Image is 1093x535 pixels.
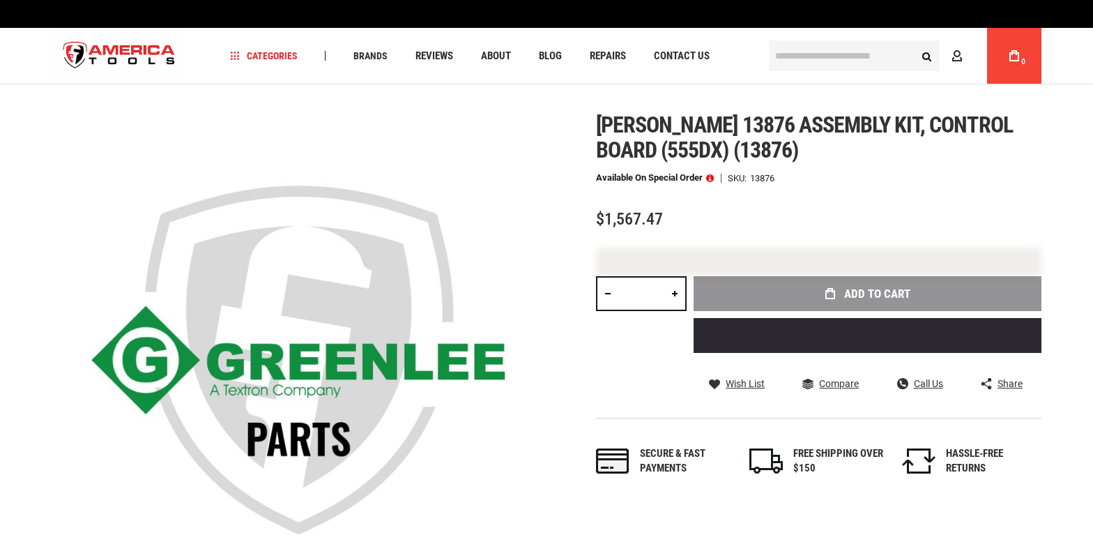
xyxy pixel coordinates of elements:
div: 13876 [750,174,774,183]
p: Available on Special Order [596,173,714,183]
div: Secure & fast payments [640,446,731,476]
span: About [481,51,511,61]
a: Wish List [709,377,765,390]
span: Wish List [726,379,765,389]
span: Brands [353,51,388,61]
img: returns [902,449,935,474]
a: Categories [224,47,304,66]
img: payments [596,449,629,474]
a: Blog [533,47,568,66]
a: About [475,47,517,66]
span: Blog [539,51,562,61]
strong: SKU [728,174,750,183]
a: store logo [52,30,187,82]
div: HASSLE-FREE RETURNS [946,446,1037,476]
img: shipping [749,449,783,474]
a: Compare [802,377,859,390]
div: FREE SHIPPING OVER $150 [793,446,884,476]
span: Categories [231,51,298,61]
span: Compare [819,379,859,389]
a: Brands [347,47,394,66]
a: 0 [1001,28,1027,84]
img: America Tools [52,30,187,82]
span: Call Us [914,379,943,389]
a: Contact Us [648,47,716,66]
a: Repairs [583,47,632,66]
span: Reviews [415,51,453,61]
button: Search [913,43,940,69]
span: 0 [1021,58,1025,66]
span: Contact Us [654,51,710,61]
a: Call Us [897,377,943,390]
span: [PERSON_NAME] 13876 assembly kit, control board (555dx) (13876) [596,112,1013,163]
span: Repairs [590,51,626,61]
span: Share [998,379,1023,389]
span: $1,567.47 [596,209,663,229]
a: Reviews [409,47,459,66]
